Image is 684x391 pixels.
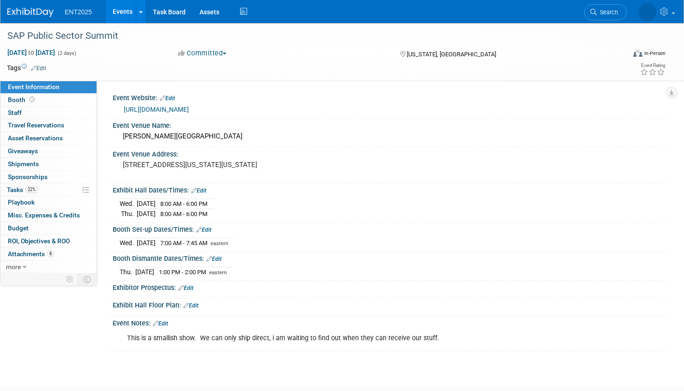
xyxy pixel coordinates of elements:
img: ExhibitDay [7,8,54,17]
a: ROI, Objectives & ROO [0,235,97,247]
a: Edit [191,187,206,194]
span: Sponsorships [8,173,48,180]
td: Thu. [120,267,135,277]
div: [PERSON_NAME][GEOGRAPHIC_DATA] [120,129,659,144]
td: Wed. [120,238,137,248]
a: Edit [153,320,168,327]
a: Event Information [0,81,97,93]
td: Tags [7,63,46,72]
pre: [STREET_ADDRESS][US_STATE][US_STATE] [123,161,333,169]
div: Exhibit Hall Floor Plan: [113,298,666,310]
button: Committed [175,48,230,58]
a: Edit [31,65,46,72]
a: Playbook [0,196,97,209]
a: Booth [0,94,97,106]
div: Event Format [567,48,666,62]
img: Format-Inperson.png [633,49,642,57]
a: Edit [178,285,194,291]
div: Event Rating [640,63,665,68]
span: Event Information [8,83,60,90]
span: 8 [47,250,54,257]
span: [US_STATE], [GEOGRAPHIC_DATA] [407,51,496,58]
span: 8:00 AM - 6:00 PM [160,211,207,217]
span: more [6,263,21,271]
div: Event Venue Address: [113,147,666,159]
td: [DATE] [137,199,156,209]
img: Rose Bodin [639,3,656,21]
span: Staff [8,109,22,116]
div: This is a smallish show. We can only ship direct, i am waiting to find out when they can receive ... [121,329,559,348]
span: Booth [8,96,36,103]
td: Thu. [120,209,137,219]
span: Tasks [7,186,38,193]
a: Shipments [0,158,97,170]
span: eastern [209,270,227,276]
span: Asset Reservations [8,134,63,142]
div: In-Person [644,50,666,57]
div: Booth Dismantle Dates/Times: [113,252,666,264]
div: Exhibit Hall Dates/Times: [113,183,666,195]
a: Tasks22% [0,184,97,196]
td: [DATE] [137,238,156,248]
span: (2 days) [57,50,76,56]
a: Edit [206,256,222,262]
span: Giveaways [8,147,38,155]
a: Budget [0,222,97,235]
span: 22% [25,186,38,193]
span: Budget [8,224,29,232]
a: Misc. Expenses & Credits [0,209,97,222]
a: Search [584,4,627,20]
a: more [0,261,97,273]
span: Booth not reserved yet [28,96,36,103]
span: Travel Reservations [8,121,64,129]
td: Toggle Event Tabs [78,273,97,285]
span: Search [597,9,618,16]
a: Sponsorships [0,171,97,183]
span: Playbook [8,199,35,206]
span: eastern [211,241,228,247]
span: Shipments [8,160,39,168]
a: Edit [160,95,175,102]
a: Edit [183,302,199,309]
span: to [27,49,36,56]
div: Event Website: [113,91,666,103]
a: Asset Reservations [0,132,97,144]
td: [DATE] [135,267,154,277]
div: Exhibitor Prospectus: [113,281,666,293]
span: Attachments [8,250,54,258]
span: ROI, Objectives & ROO [8,237,70,245]
div: Event Notes: [113,316,666,328]
div: Booth Set-up Dates/Times: [113,223,666,235]
a: Attachments8 [0,248,97,260]
a: Staff [0,107,97,119]
a: Travel Reservations [0,119,97,132]
div: Event Venue Name: [113,119,666,130]
span: 8:00 AM - 6:00 PM [160,200,207,207]
span: Misc. Expenses & Credits [8,211,80,219]
div: SAP Public Sector Summit [4,28,610,44]
a: Edit [196,227,212,233]
span: 7:00 AM - 7:45 AM [160,240,207,247]
td: Personalize Event Tab Strip [62,273,78,285]
td: Wed. [120,199,137,209]
span: ENT2025 [65,8,92,16]
span: 1:00 PM - 2:00 PM [159,269,206,276]
span: [DATE] [DATE] [7,48,55,57]
td: [DATE] [137,209,156,219]
a: Giveaways [0,145,97,157]
a: [URL][DOMAIN_NAME] [124,106,189,113]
